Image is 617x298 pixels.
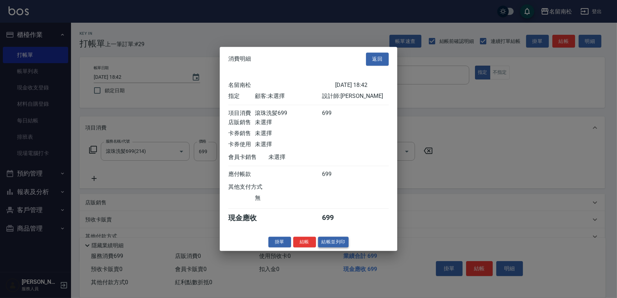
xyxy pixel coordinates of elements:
div: 名留南松 [228,82,335,89]
div: 會員卡銷售 [228,154,268,161]
div: 無 [255,194,322,202]
div: 滾珠洗髪699 [255,110,322,117]
div: 顧客: 未選擇 [255,93,322,100]
div: 699 [322,213,349,223]
button: 結帳並列印 [318,237,349,248]
div: 設計師: [PERSON_NAME] [322,93,389,100]
div: 未選擇 [255,119,322,126]
div: 699 [322,171,349,178]
button: 掛單 [268,237,291,248]
div: 卡券銷售 [228,130,255,137]
div: 現金應收 [228,213,268,223]
div: 未選擇 [268,154,335,161]
span: 消費明細 [228,56,251,63]
button: 結帳 [293,237,316,248]
div: 店販銷售 [228,119,255,126]
button: 返回 [366,53,389,66]
div: 卡券使用 [228,141,255,148]
div: 未選擇 [255,130,322,137]
div: 未選擇 [255,141,322,148]
div: 699 [322,110,349,117]
div: 項目消費 [228,110,255,117]
div: 其他支付方式 [228,183,282,191]
div: 指定 [228,93,255,100]
div: 應付帳款 [228,171,255,178]
div: [DATE] 18:42 [335,82,389,89]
